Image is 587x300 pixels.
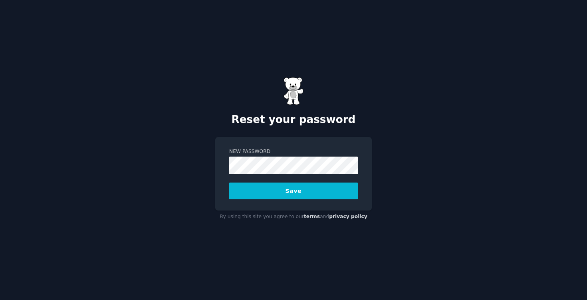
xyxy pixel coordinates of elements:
[329,214,367,219] a: privacy policy
[215,113,372,126] h2: Reset your password
[229,148,358,155] label: New Password
[215,211,372,223] div: By using this site you agree to our and
[284,77,303,105] img: Gummy Bear
[304,214,320,219] a: terms
[229,183,358,199] button: Save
